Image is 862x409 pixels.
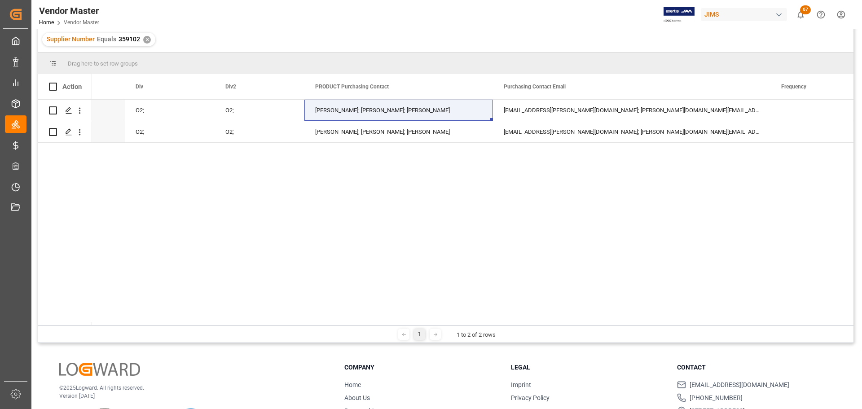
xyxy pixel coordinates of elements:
[38,100,92,121] div: Press SPACE to select this row.
[511,381,531,388] a: Imprint
[344,381,361,388] a: Home
[225,84,236,90] span: Div2
[811,4,831,25] button: Help Center
[344,363,500,372] h3: Company
[39,19,54,26] a: Home
[457,330,496,339] div: 1 to 2 of 2 rows
[690,380,789,390] span: [EMAIL_ADDRESS][DOMAIN_NAME]
[690,393,743,403] span: [PHONE_NUMBER]
[511,363,666,372] h3: Legal
[344,394,370,401] a: About Us
[511,394,550,401] a: Privacy Policy
[125,121,215,142] div: O2;
[781,84,806,90] span: Frequency
[315,84,389,90] span: PRODUCT Purchasing Contact
[414,329,425,340] div: 1
[800,5,811,14] span: 67
[304,121,493,142] div: [PERSON_NAME]; [PERSON_NAME]; [PERSON_NAME]
[59,363,140,376] img: Logward Logo
[791,4,811,25] button: show 67 new notifications
[504,84,566,90] span: Purchasing Contact Email
[47,35,95,43] span: Supplier Number
[143,36,151,44] div: ✕
[97,35,116,43] span: Equals
[59,384,322,392] p: © 2025 Logward. All rights reserved.
[215,121,304,142] div: O2;
[39,4,99,18] div: Vendor Master
[701,6,791,23] button: JIMS
[125,100,215,121] div: O2;
[68,60,138,67] span: Drag here to set row groups
[664,7,695,22] img: Exertis%20JAM%20-%20Email%20Logo.jpg_1722504956.jpg
[493,121,770,142] div: [EMAIL_ADDRESS][PERSON_NAME][DOMAIN_NAME]; [PERSON_NAME][DOMAIN_NAME][EMAIL_ADDRESS][PERSON_NAME]...
[38,121,92,143] div: Press SPACE to select this row.
[701,8,787,21] div: JIMS
[119,35,140,43] span: 359102
[493,100,770,121] div: [EMAIL_ADDRESS][PERSON_NAME][DOMAIN_NAME]; [PERSON_NAME][DOMAIN_NAME][EMAIL_ADDRESS][PERSON_NAME]...
[677,363,832,372] h3: Contact
[136,84,143,90] span: Div
[62,83,82,91] div: Action
[59,392,322,400] p: Version [DATE]
[215,100,304,121] div: O2;
[304,100,493,121] div: [PERSON_NAME]; [PERSON_NAME]; [PERSON_NAME]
